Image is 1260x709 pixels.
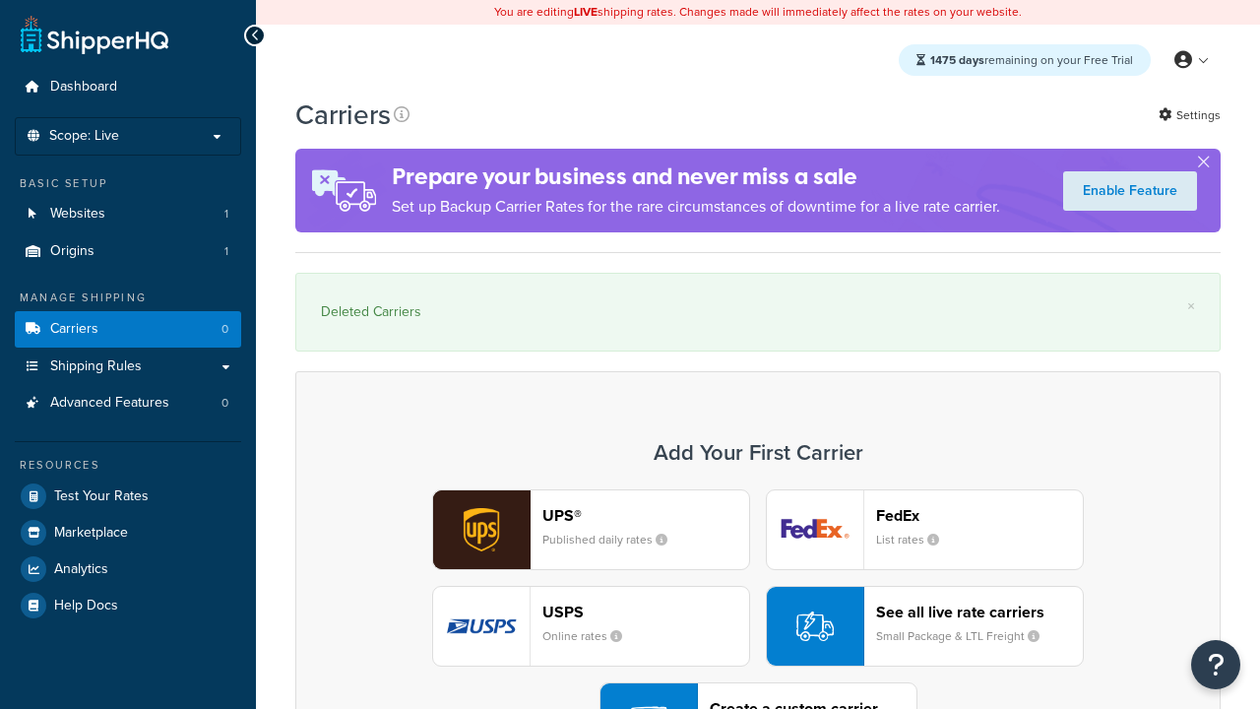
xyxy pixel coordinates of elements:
[796,608,834,645] img: icon-carrier-liverate-becf4550.svg
[542,531,683,548] small: Published daily rates
[433,587,530,666] img: usps logo
[15,233,241,270] li: Origins
[15,196,241,232] li: Websites
[766,586,1084,667] button: See all live rate carriersSmall Package & LTL Freight
[15,385,241,421] li: Advanced Features
[15,69,241,105] a: Dashboard
[15,479,241,514] a: Test Your Rates
[321,298,1195,326] div: Deleted Carriers
[432,586,750,667] button: usps logoUSPSOnline rates
[15,311,241,348] li: Carriers
[224,206,228,223] span: 1
[542,603,749,621] header: USPS
[392,193,1000,221] p: Set up Backup Carrier Rates for the rare circumstances of downtime for a live rate carrier.
[54,488,149,505] span: Test Your Rates
[15,175,241,192] div: Basic Setup
[766,489,1084,570] button: fedEx logoFedExList rates
[50,358,142,375] span: Shipping Rules
[15,290,241,306] div: Manage Shipping
[221,395,228,412] span: 0
[1191,640,1240,689] button: Open Resource Center
[54,598,118,614] span: Help Docs
[542,627,638,645] small: Online rates
[54,525,128,542] span: Marketplace
[49,128,119,145] span: Scope: Live
[432,489,750,570] button: ups logoUPS®Published daily rates
[1063,171,1197,211] a: Enable Feature
[876,627,1055,645] small: Small Package & LTL Freight
[15,385,241,421] a: Advanced Features 0
[15,515,241,550] a: Marketplace
[930,51,984,69] strong: 1475 days
[15,311,241,348] a: Carriers 0
[50,395,169,412] span: Advanced Features
[15,457,241,474] div: Resources
[767,490,863,569] img: fedEx logo
[221,321,228,338] span: 0
[295,149,392,232] img: ad-rules-rateshop-fe6ec290ccb7230408bd80ed9643f0289d75e0ffd9eb532fc0e269fcd187b520.png
[876,506,1083,525] header: FedEx
[50,321,98,338] span: Carriers
[15,196,241,232] a: Websites 1
[15,233,241,270] a: Origins 1
[50,79,117,96] span: Dashboard
[876,603,1083,621] header: See all live rate carriers
[316,441,1200,465] h3: Add Your First Carrier
[50,206,105,223] span: Websites
[1159,101,1221,129] a: Settings
[574,3,598,21] b: LIVE
[15,349,241,385] a: Shipping Rules
[295,96,391,134] h1: Carriers
[15,551,241,587] a: Analytics
[392,161,1000,193] h4: Prepare your business and never miss a sale
[1187,298,1195,314] a: ×
[899,44,1151,76] div: remaining on your Free Trial
[50,243,94,260] span: Origins
[15,588,241,623] a: Help Docs
[542,506,749,525] header: UPS®
[876,531,955,548] small: List rates
[54,561,108,578] span: Analytics
[433,490,530,569] img: ups logo
[21,15,168,54] a: ShipperHQ Home
[224,243,228,260] span: 1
